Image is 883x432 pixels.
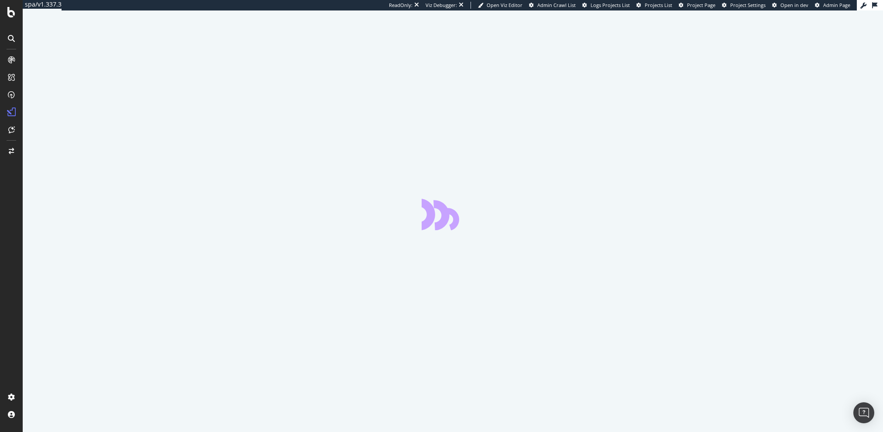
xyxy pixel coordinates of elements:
a: Admin Page [815,2,850,9]
div: ReadOnly: [389,2,412,9]
div: animation [422,199,484,230]
a: Project Settings [722,2,766,9]
a: Open Viz Editor [478,2,522,9]
span: Admin Crawl List [537,2,576,8]
span: Project Settings [730,2,766,8]
span: Projects List [645,2,672,8]
a: Open in dev [772,2,808,9]
a: Logs Projects List [582,2,630,9]
div: Open Intercom Messenger [853,402,874,423]
a: Projects List [636,2,672,9]
span: Admin Page [823,2,850,8]
a: Project Page [679,2,715,9]
span: Project Page [687,2,715,8]
div: Viz Debugger: [426,2,457,9]
span: Logs Projects List [591,2,630,8]
span: Open in dev [780,2,808,8]
a: Admin Crawl List [529,2,576,9]
span: Open Viz Editor [487,2,522,8]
